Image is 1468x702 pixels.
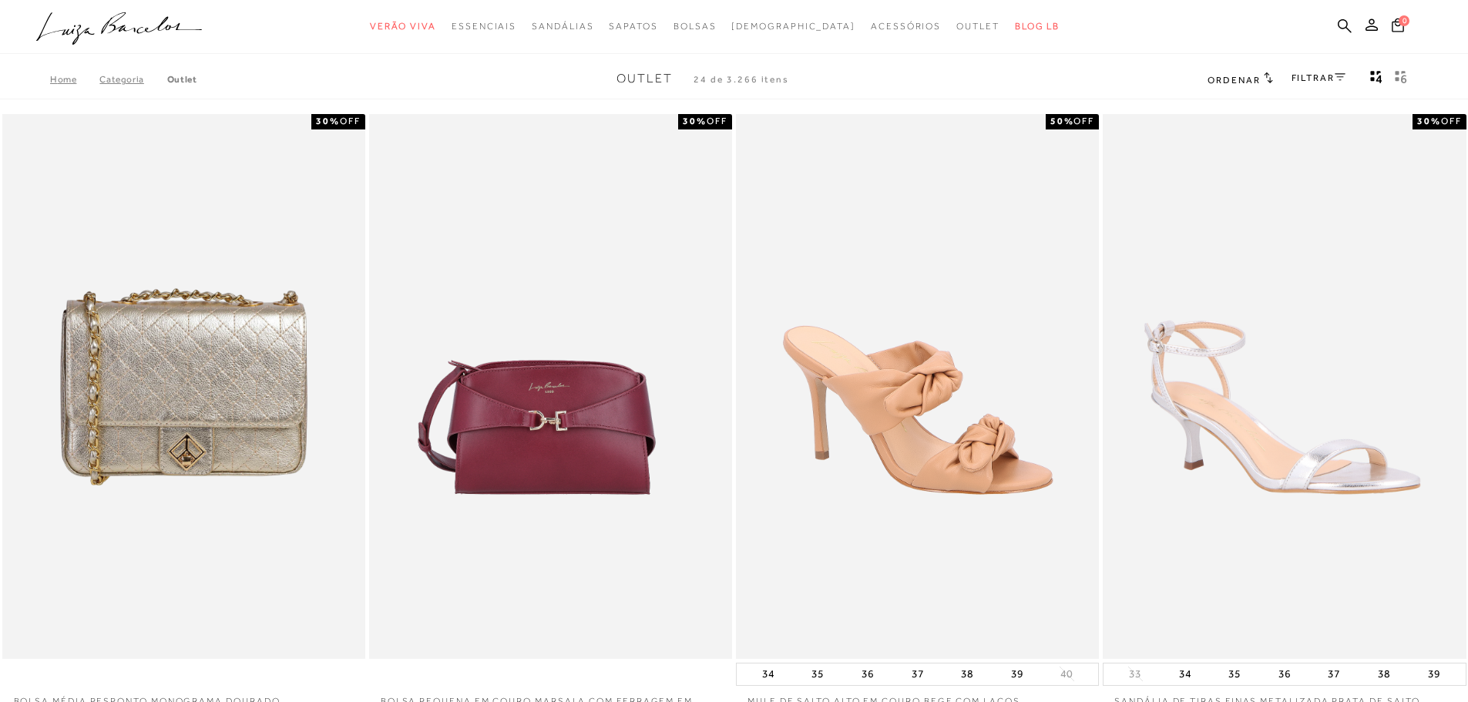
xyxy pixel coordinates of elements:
[1015,12,1060,41] a: BLOG LB
[1124,667,1146,681] button: 33
[452,21,516,32] span: Essenciais
[1104,116,1464,657] a: SANDÁLIA DE TIRAS FINAS METALIZADA PRATA DE SALTO MÉDIO SANDÁLIA DE TIRAS FINAS METALIZADA PRATA ...
[707,116,727,126] span: OFF
[1015,21,1060,32] span: BLOG LB
[758,663,779,685] button: 34
[316,116,340,126] strong: 30%
[1390,69,1412,89] button: gridText6Desc
[956,663,978,685] button: 38
[1399,15,1409,26] span: 0
[731,21,855,32] span: [DEMOGRAPHIC_DATA]
[956,12,999,41] a: noSubCategoriesText
[1441,116,1462,126] span: OFF
[907,663,929,685] button: 37
[4,116,364,657] img: Bolsa média pesponto monograma dourado
[167,74,197,85] a: Outlet
[1050,116,1074,126] strong: 50%
[452,12,516,41] a: noSubCategoriesText
[1174,663,1196,685] button: 34
[609,12,657,41] a: noSubCategoriesText
[857,663,878,685] button: 36
[532,12,593,41] a: noSubCategoriesText
[694,74,789,85] span: 24 de 3.266 itens
[371,116,731,657] img: BOLSA PEQUENA EM COURO MARSALA COM FERRAGEM EM GANCHO
[4,116,364,657] a: Bolsa média pesponto monograma dourado Bolsa média pesponto monograma dourado
[1006,663,1028,685] button: 39
[737,116,1097,657] a: MULE DE SALTO ALTO EM COURO BEGE COM LAÇOS MULE DE SALTO ALTO EM COURO BEGE COM LAÇOS
[1224,663,1245,685] button: 35
[871,21,941,32] span: Acessórios
[1323,663,1345,685] button: 37
[1073,116,1094,126] span: OFF
[1417,116,1441,126] strong: 30%
[1056,667,1077,681] button: 40
[609,21,657,32] span: Sapatos
[731,12,855,41] a: noSubCategoriesText
[1292,72,1345,83] a: FILTRAR
[99,74,166,85] a: Categoria
[532,21,593,32] span: Sandálias
[1373,663,1395,685] button: 38
[340,116,361,126] span: OFF
[1208,75,1260,86] span: Ordenar
[683,116,707,126] strong: 30%
[1423,663,1445,685] button: 39
[1104,116,1464,657] img: SANDÁLIA DE TIRAS FINAS METALIZADA PRATA DE SALTO MÉDIO
[616,72,673,86] span: Outlet
[674,12,717,41] a: noSubCategoriesText
[1274,663,1295,685] button: 36
[371,116,731,657] a: BOLSA PEQUENA EM COURO MARSALA COM FERRAGEM EM GANCHO BOLSA PEQUENA EM COURO MARSALA COM FERRAGEM...
[871,12,941,41] a: noSubCategoriesText
[50,74,99,85] a: Home
[1387,17,1409,38] button: 0
[737,116,1097,657] img: MULE DE SALTO ALTO EM COURO BEGE COM LAÇOS
[674,21,717,32] span: Bolsas
[1366,69,1387,89] button: Mostrar 4 produtos por linha
[370,21,436,32] span: Verão Viva
[807,663,828,685] button: 35
[370,12,436,41] a: noSubCategoriesText
[956,21,999,32] span: Outlet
